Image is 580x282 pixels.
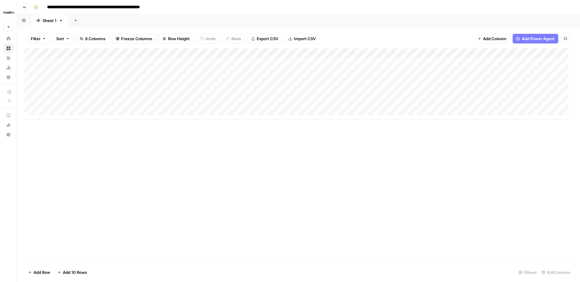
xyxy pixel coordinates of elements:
button: Export CSV [247,34,282,43]
span: Row Height [168,36,190,42]
button: Workspace: Haskn [4,5,13,20]
a: Sheet 1 [31,14,68,27]
div: Sheet 1 [43,18,56,24]
button: Sort [52,34,73,43]
button: Help + Support [4,130,13,139]
button: Redo [222,34,245,43]
span: Add 10 Rows [63,269,87,275]
span: 6 Columns [85,36,105,42]
button: What's new? [4,120,13,130]
button: Undo [196,34,220,43]
a: Home [4,34,13,43]
button: Add 10 Rows [54,268,91,277]
span: Redo [231,36,241,42]
span: Add Power Agent [522,36,555,42]
button: Filter [27,34,50,43]
div: 5 Rows [516,268,539,277]
span: Filter [31,36,40,42]
button: Import CSV [285,34,320,43]
a: Usage [4,63,13,72]
a: Your Data [4,53,13,63]
button: Freeze Columns [112,34,156,43]
span: Undo [205,36,216,42]
button: Add Column [474,34,510,43]
span: Import CSV [294,36,316,42]
div: What's new? [4,120,13,130]
span: Freeze Columns [121,36,152,42]
span: Add Column [483,36,506,42]
a: Settings [4,72,13,82]
span: Export CSV [257,36,278,42]
button: Row Height [159,34,194,43]
a: Browse [4,43,13,53]
button: Add Row [24,268,54,277]
a: AirOps Academy [4,111,13,120]
img: Haskn Logo [4,7,14,18]
div: 6/6 Columns [539,268,573,277]
span: Add Row [34,269,50,275]
button: Add Power Agent [513,34,558,43]
span: Sort [56,36,64,42]
button: 6 Columns [76,34,109,43]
